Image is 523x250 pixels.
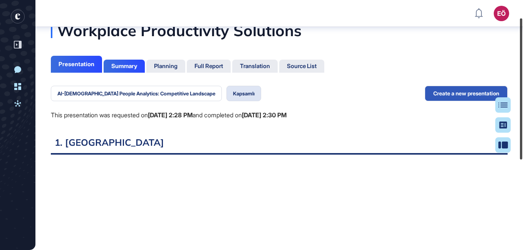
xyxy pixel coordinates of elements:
div: Research Report: Ai-native People Analytics and Workplace Productivity Solutions [51,7,508,38]
div: This presentation was requested on and completed on [51,110,287,120]
div: Presentation [59,61,94,68]
div: Summary [111,63,137,70]
button: Kapsamlı [226,86,261,101]
button: Create a new presentation [425,86,508,101]
b: [DATE] 2:30 PM [242,111,287,119]
button: EÖ [494,6,509,21]
b: [DATE] 2:28 PM [148,111,193,119]
div: Full Report [194,63,223,70]
div: entrapeer-logo [11,10,25,23]
div: Source List [287,63,317,70]
button: AI-[DEMOGRAPHIC_DATA] People Analytics: Competitive Landscape [51,86,222,101]
h2: 1. [GEOGRAPHIC_DATA] [51,136,508,155]
div: Translation [240,63,270,70]
div: Planning [154,63,178,70]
